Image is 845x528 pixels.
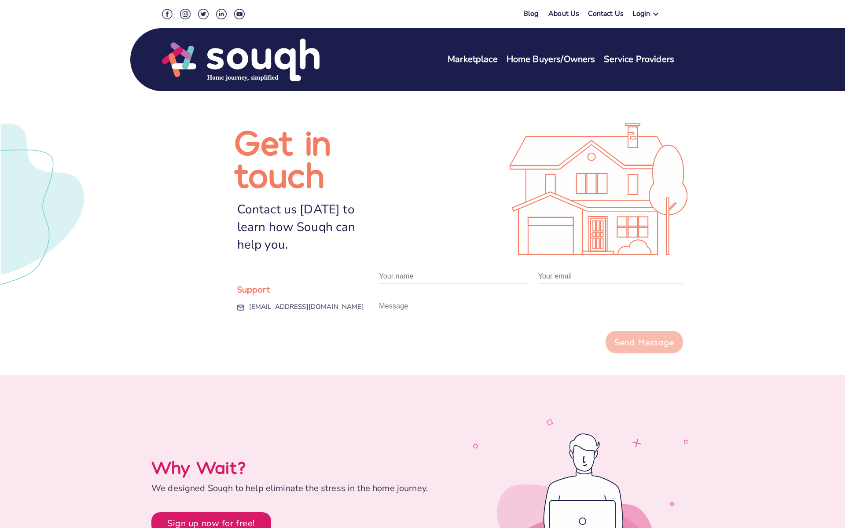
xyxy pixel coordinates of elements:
img: Youtube Social Icon [234,9,245,19]
a: Contact Us [588,9,624,22]
a: Marketplace [448,53,498,66]
div: Login [632,9,650,22]
img: Souqh Logo [162,37,320,82]
a: About Us [548,9,579,22]
a: Service Providers [604,53,674,66]
input: Plase provide valid email address. e.g. foo@example.com [538,269,683,283]
a: Blog [523,9,539,18]
a: [EMAIL_ADDRESS][DOMAIN_NAME] [249,298,364,315]
div: We designed Souqh to help eliminate the stress in the home journey. [151,482,468,495]
div: Why Wait? [151,456,468,478]
img: LinkedIn Social Icon [216,9,227,19]
div: Support [237,280,379,298]
img: Email Icon [237,300,244,315]
a: Home Buyers/Owners [507,53,595,66]
img: Twitter Social Icon [198,9,209,19]
div: Contact us [DATE] to learn how Souqh can help you. [237,201,379,253]
img: Illustration svg [509,123,687,255]
img: Facebook Social Icon [162,9,173,19]
h1: Get in touch [234,125,379,190]
img: Instagram Social Icon [180,9,191,19]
